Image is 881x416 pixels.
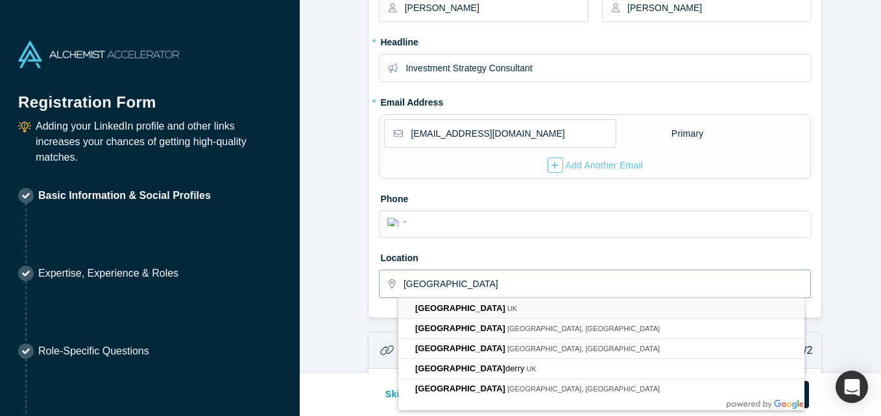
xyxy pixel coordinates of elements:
span: [GEOGRAPHIC_DATA] [415,364,505,373]
p: Adding your LinkedIn profile and other links increases your chances of getting high-quality matches. [36,119,282,165]
img: Alchemist Accelerator Logo [18,41,179,68]
p: Role-Specific Questions [38,343,149,359]
span: [GEOGRAPHIC_DATA] [415,384,505,393]
button: Skip for now [372,381,455,408]
h1: Registration Form [18,77,282,114]
div: Add Another Email [548,157,644,173]
span: UK [527,365,537,373]
span: [GEOGRAPHIC_DATA] [415,303,505,313]
input: Enter a location [404,270,810,297]
span: [GEOGRAPHIC_DATA] [415,343,505,353]
span: [GEOGRAPHIC_DATA], [GEOGRAPHIC_DATA] [507,345,660,352]
p: Expertise, Experience & Roles [38,266,178,281]
input: Partner, CEO [405,54,810,82]
span: derry [415,364,527,373]
p: Basic Information & Social Profiles [38,188,211,203]
span: [GEOGRAPHIC_DATA] [415,323,505,333]
span: UK [507,305,517,312]
button: Add Another Email [547,157,644,174]
label: Headline [379,31,811,49]
span: [GEOGRAPHIC_DATA], [GEOGRAPHIC_DATA] [507,385,660,393]
div: Primary [671,122,705,145]
label: Email Address [379,91,443,110]
label: Phone [379,188,811,206]
span: [GEOGRAPHIC_DATA], [GEOGRAPHIC_DATA] [507,325,660,332]
label: Location [379,247,811,265]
